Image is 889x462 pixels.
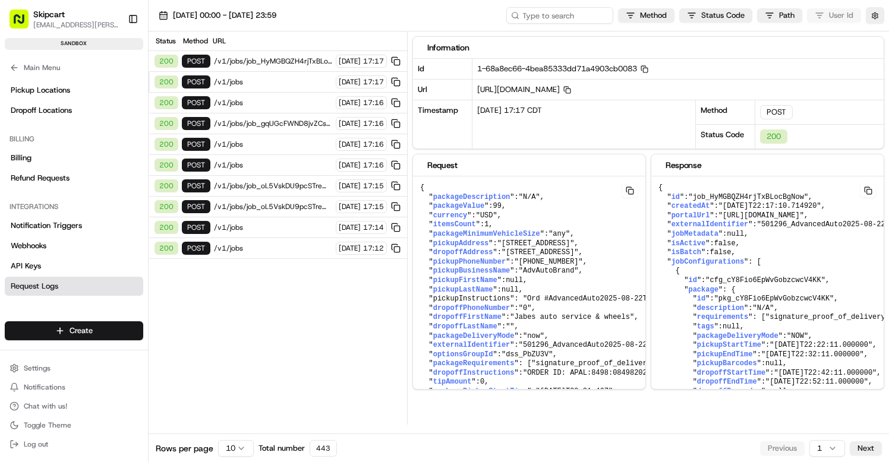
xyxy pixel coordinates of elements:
span: Webhooks [11,241,46,251]
span: API Keys [11,261,41,271]
span: [DATE] [339,160,361,170]
span: null [727,230,744,238]
span: packageRequirements [433,359,515,368]
span: [DATE] 00:00 - [DATE] 23:59 [173,10,276,21]
span: API Documentation [112,172,191,184]
button: Start new chat [202,117,216,131]
span: "N/A" [519,193,540,201]
span: "[DATE]T22:52:11.000000" [765,378,868,386]
span: packageMinimumVehicleSize [433,230,540,238]
span: Request Logs [11,281,58,292]
span: "[DATE]T22:17:10.714920" [718,202,821,210]
div: Method [181,36,209,46]
span: Pylon [118,201,144,210]
button: Chat with us! [5,398,143,414]
input: Type to search [506,7,613,24]
span: packageDeliveryMode [433,332,515,340]
button: Notifications [5,379,143,395]
span: null [506,276,523,284]
img: Nash [12,12,36,36]
span: [DATE] [339,181,361,191]
div: POST [182,117,210,130]
span: 17:16 [363,140,384,149]
span: Path [779,10,795,21]
button: Toggle Theme [5,417,143,433]
span: "[DATE]T22:21:46Z" [536,387,613,395]
span: Total number [258,443,305,454]
span: pickupEndTime [697,350,753,359]
span: jobConfigurations [672,258,744,266]
span: 17:16 [363,160,384,170]
span: Settings [24,363,51,373]
div: 200 [155,221,178,234]
span: currency [433,211,468,220]
span: "signature_proof_of_delivery" [531,359,655,368]
div: sandbox [5,38,143,50]
span: /v1/jobs/job_oL5VskDU9pcSTreWRBBgPY/cancel [214,202,332,211]
span: packagePickupStartTime [433,387,527,395]
span: "USD" [476,211,497,220]
span: Chat with us! [24,401,67,411]
span: [DATE] [339,202,361,211]
span: "Jabes auto service & wheels" [510,313,634,321]
span: id [688,276,696,284]
span: "[PHONE_NUMBER]" [515,258,583,266]
div: Timestamp [413,100,472,148]
span: /v1/jobs/job_oL5VskDU9pcSTreWRBBgPY/cancel [214,181,332,191]
span: externalIdentifier [672,220,749,229]
span: externalIdentifier [433,341,510,349]
span: false [714,239,736,248]
div: 💻 [100,173,110,183]
span: 17:14 [363,223,384,232]
a: 💻API Documentation [96,167,196,189]
div: 200 [155,159,178,172]
div: 200 [155,75,178,88]
span: 17:15 [363,202,384,211]
span: jobMetadata [672,230,718,238]
div: [DATE] 17:17 CDT [472,100,695,148]
span: pickupAddress [433,239,489,248]
span: "[DATE]T22:22:11.000000" [770,341,872,349]
span: createdAt [672,202,710,210]
span: pickupBarcodes [697,359,757,368]
div: Url [413,79,472,100]
span: /v1/jobs/job_gqUGcFWND8jvZCs6zbqeNc/autodispatch [214,119,332,128]
div: 200 [155,117,178,130]
span: "501296_AdvancedAuto2025-08-22T22:16:44Z" [519,341,694,349]
span: Notification Triggers [11,220,82,231]
div: 200 [155,138,178,151]
span: dropoffPhoneNumber [433,304,510,312]
button: Skipcart [33,8,65,20]
span: dropoffStartTime [697,369,765,377]
div: Information [427,42,869,53]
span: "dss_PbZU3V" [502,350,553,359]
div: Response [666,159,869,171]
div: 📗 [12,173,21,183]
div: 200 [155,200,178,213]
span: pickupPhoneNumber [433,258,506,266]
button: Log out [5,436,143,452]
span: "now" [523,332,544,340]
div: POST [182,159,210,172]
span: false [710,248,731,257]
div: POST [182,138,210,151]
div: URL [213,36,402,46]
span: 17:16 [363,98,384,107]
span: tags [697,322,714,331]
span: "job_HyMGBQZH4rjTxBLocBgNow" [688,193,808,201]
div: Id [413,59,472,79]
span: [EMAIL_ADDRESS][PERSON_NAME][DOMAIN_NAME] [33,20,118,30]
span: "[DATE]T22:42:11.000000" [774,369,877,377]
span: "NOW" [787,332,808,340]
div: POST [182,242,210,255]
span: "pkg_cY8Fio6EpWvGobzcwcV4KK" [714,295,834,303]
span: requirements [697,313,748,321]
span: pickupLastName [433,286,493,294]
div: We're available if you need us! [40,125,150,135]
a: Powered byPylon [84,201,144,210]
div: POST [182,96,210,109]
span: Method [640,10,667,21]
span: "[STREET_ADDRESS]" [497,239,575,248]
a: Pickup Locations [5,81,143,100]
